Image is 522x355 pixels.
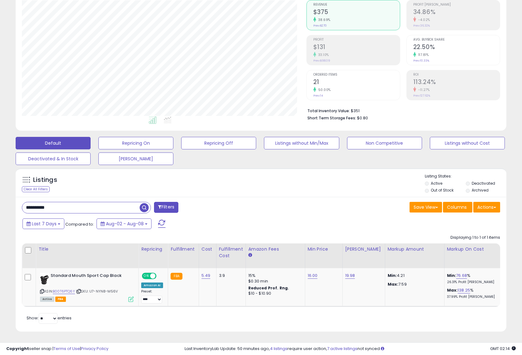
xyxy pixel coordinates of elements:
strong: Max: [388,281,399,287]
p: 4.21 [388,273,440,278]
li: $351 [307,107,495,114]
h2: 34.86% [413,8,500,17]
span: Profit [PERSON_NAME] [413,3,500,7]
span: | SKU: U7-NYN8-M56V [76,289,118,294]
div: Fulfillment [171,246,196,252]
div: $0.30 min [248,278,300,284]
button: Columns [443,202,472,212]
button: Repricing Off [181,137,256,149]
b: Max: [447,287,458,293]
label: Active [431,181,442,186]
a: Privacy Policy [81,346,108,352]
button: Repricing On [98,137,173,149]
div: % [447,287,499,299]
h2: $375 [313,8,400,17]
small: 50.00% [316,87,331,92]
div: % [447,273,499,284]
div: 15% [248,273,300,278]
span: FBA [55,297,66,302]
button: Save View [410,202,442,212]
h2: 21 [313,78,400,87]
button: Filters [154,202,178,213]
span: Aug-02 - Aug-08 [106,221,144,227]
a: 76.68 [456,272,467,279]
b: Reduced Prof. Rng. [248,285,289,291]
h2: $131 [313,43,400,52]
span: Revenue [313,3,400,7]
img: 31q7k1aWtbL._SL40_.jpg [40,273,49,285]
small: -11.27% [416,87,430,92]
div: Preset: [141,289,163,303]
button: Listings without Cost [430,137,505,149]
p: 26.31% Profit [PERSON_NAME] [447,280,499,284]
span: ROI [413,73,500,77]
a: 19.98 [345,272,355,279]
a: 5.49 [201,272,211,279]
button: Default [16,137,91,149]
b: Short Term Storage Fees: [307,115,356,121]
span: Show: entries [27,315,72,321]
div: Min Price [308,246,340,252]
div: Markup on Cost [447,246,501,252]
span: Profit [313,38,400,42]
small: 38.69% [316,17,331,22]
button: Non Competitive [347,137,422,149]
p: Listing States: [425,173,506,179]
b: Standard Mouth Sport Cap Black [51,273,127,280]
strong: Copyright [6,346,29,352]
a: 7 active listings [327,346,357,352]
b: Min: [447,272,456,278]
span: Ordered Items [313,73,400,77]
div: Last InventoryLab Update: 50 minutes ago, require user action, not synced. [185,346,516,352]
small: 33.10% [316,52,329,57]
div: Repricing [141,246,165,252]
button: Deactivated & In Stock [16,152,91,165]
label: Deactivated [472,181,495,186]
a: 16.00 [308,272,318,279]
span: Columns [447,204,467,210]
strong: Min: [388,272,397,278]
h5: Listings [33,176,57,184]
span: 2025-08-16 02:14 GMT [490,346,516,352]
button: [PERSON_NAME] [98,152,173,165]
p: 37.99% Profit [PERSON_NAME] [447,295,499,299]
span: OFF [156,273,166,279]
h2: 113.24% [413,78,500,87]
b: Total Inventory Value: [307,108,350,113]
span: Last 7 Days [32,221,57,227]
button: Actions [473,202,500,212]
div: Amazon Fees [248,246,302,252]
small: Prev: 36.32% [413,24,430,27]
small: FBA [171,273,182,280]
small: Prev: $270 [313,24,327,27]
label: Archived [472,187,489,193]
small: Prev: $98.09 [313,59,330,62]
div: [PERSON_NAME] [345,246,382,252]
div: ASIN: [40,273,134,301]
small: Prev: 127.62% [413,94,430,97]
button: Last 7 Days [22,218,64,229]
a: Terms of Use [53,346,80,352]
div: Clear All Filters [22,186,50,192]
a: 138.25 [458,287,470,293]
small: Prev: 10.33% [413,59,429,62]
span: Avg. Buybox Share [413,38,500,42]
p: 7.59 [388,282,440,287]
div: Fulfillment Cost [219,246,243,259]
span: ON [142,273,150,279]
th: The percentage added to the cost of goods (COGS) that forms the calculator for Min & Max prices. [444,243,504,268]
a: B00T6PTQ6Y [53,289,75,294]
span: Compared to: [65,221,94,227]
div: 3.9 [219,273,241,278]
button: Listings without Min/Max [264,137,339,149]
div: Displaying 1 to 1 of 1 items [450,235,500,241]
button: Aug-02 - Aug-08 [97,218,152,229]
div: Cost [201,246,214,252]
div: Markup Amount [388,246,442,252]
label: Out of Stock [431,187,454,193]
span: $0.80 [357,115,368,121]
div: Amazon AI [141,282,163,288]
a: 4 listings [270,346,287,352]
small: Amazon Fees. [248,252,252,258]
small: Prev: 14 [313,94,323,97]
